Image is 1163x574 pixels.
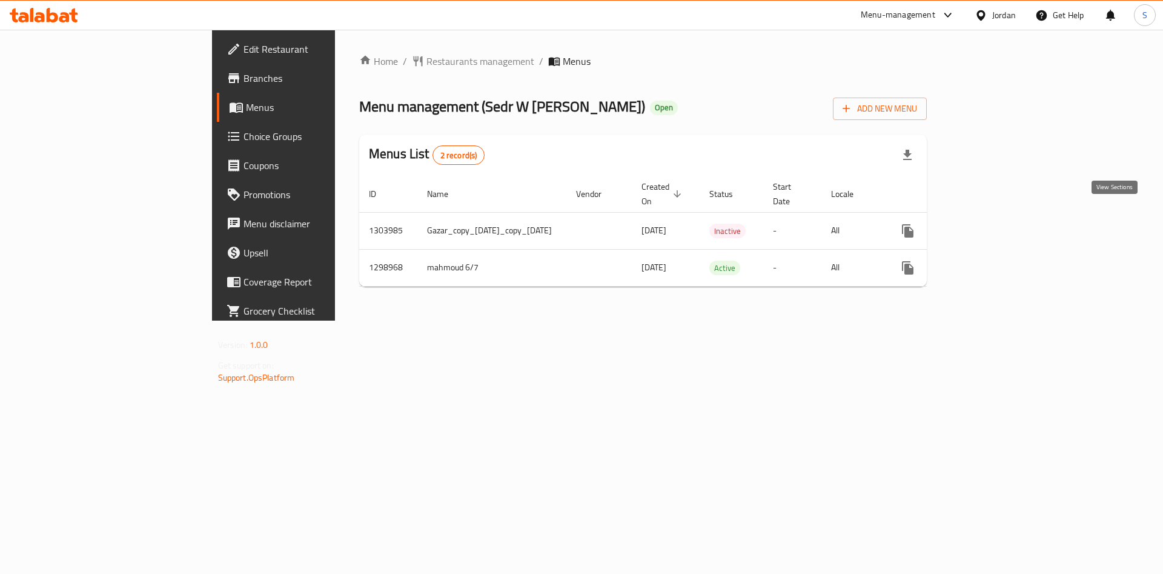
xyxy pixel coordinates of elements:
span: Upsell [244,245,397,260]
table: enhanced table [359,176,1019,287]
a: Choice Groups [217,122,406,151]
span: Edit Restaurant [244,42,397,56]
button: more [893,253,923,282]
button: Change Status [923,253,952,282]
button: Change Status [923,216,952,245]
span: Menu disclaimer [244,216,397,231]
a: Coupons [217,151,406,180]
button: Add New Menu [833,98,927,120]
div: Open [650,101,678,115]
a: Branches [217,64,406,93]
td: Gazar_copy_[DATE]_copy_[DATE] [417,212,566,249]
span: Promotions [244,187,397,202]
a: Grocery Checklist [217,296,406,325]
h2: Menus List [369,145,485,165]
span: Active [709,261,740,275]
td: All [821,249,884,286]
div: Jordan [992,8,1016,22]
div: Export file [893,141,922,170]
span: Restaurants management [426,54,534,68]
span: Locale [831,187,869,201]
div: Menu-management [861,8,935,22]
span: Add New Menu [843,101,917,116]
span: Menus [563,54,591,68]
span: Open [650,102,678,113]
span: Vendor [576,187,617,201]
span: Menu management ( Sedr W [PERSON_NAME] ) [359,93,645,120]
span: Get support on: [218,358,274,373]
span: [DATE] [641,259,666,275]
span: Inactive [709,224,746,238]
span: Version: [218,337,248,353]
button: more [893,216,923,245]
span: Choice Groups [244,129,397,144]
span: Menus [246,100,397,115]
span: Branches [244,71,397,85]
span: Created On [641,179,685,209]
th: Actions [884,176,1019,213]
span: Name [427,187,464,201]
a: Upsell [217,238,406,267]
a: Coverage Report [217,267,406,296]
nav: breadcrumb [359,54,927,68]
span: 1.0.0 [250,337,268,353]
td: - [763,249,821,286]
a: Menu disclaimer [217,209,406,238]
td: - [763,212,821,249]
a: Support.OpsPlatform [218,370,295,385]
div: Active [709,261,740,275]
td: mahmoud 6/7 [417,249,566,286]
span: Start Date [773,179,807,209]
span: Status [709,187,749,201]
div: Total records count [432,145,485,165]
a: Promotions [217,180,406,209]
li: / [539,54,543,68]
span: ID [369,187,392,201]
span: Grocery Checklist [244,304,397,318]
a: Menus [217,93,406,122]
span: Coupons [244,158,397,173]
span: S [1142,8,1147,22]
span: 2 record(s) [433,150,485,161]
a: Edit Restaurant [217,35,406,64]
a: Restaurants management [412,54,534,68]
td: All [821,212,884,249]
span: Coverage Report [244,275,397,289]
span: [DATE] [641,222,666,238]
